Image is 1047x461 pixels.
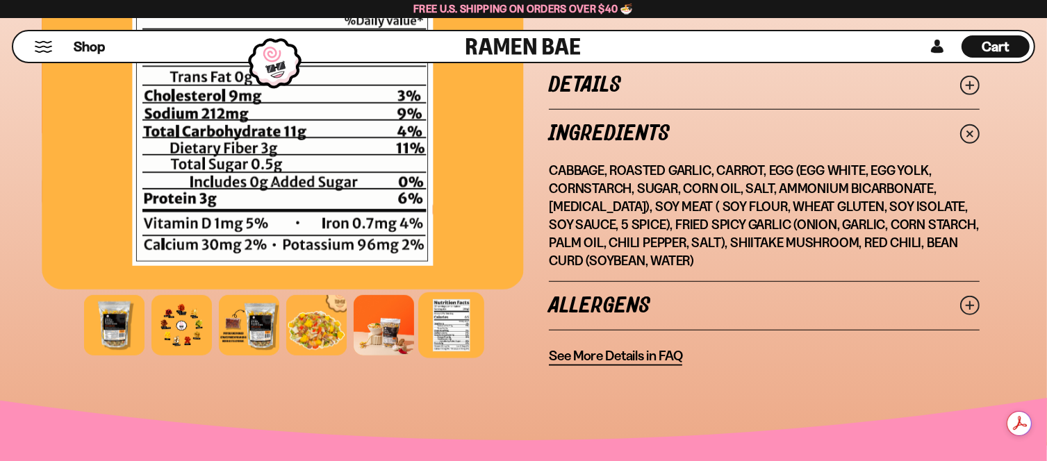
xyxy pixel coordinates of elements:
[549,162,980,270] p: Cabbage, Roasted Garlic, Carrot, Egg (Egg White, Egg Yolk, Cornstarch, Sugar, Corn Oil, Salt, Amm...
[74,35,105,58] a: Shop
[549,282,980,330] a: Allergens
[74,37,105,56] span: Shop
[413,2,634,15] span: Free U.S. Shipping on Orders over $40 🍜
[982,38,1009,55] span: Cart
[34,41,53,53] button: Mobile Menu Trigger
[549,61,980,109] a: Details
[549,347,682,364] span: See More Details in FAQ
[549,110,980,158] a: Ingredients
[549,347,682,366] a: See More Details in FAQ
[962,31,1030,62] div: Cart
